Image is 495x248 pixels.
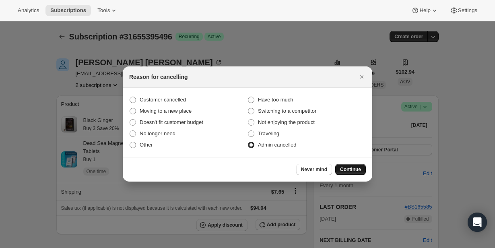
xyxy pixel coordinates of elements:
span: Moving to a new place [140,108,192,114]
span: Continue [340,166,361,173]
button: Subscriptions [45,5,91,16]
div: Open Intercom Messenger [468,213,487,232]
button: Tools [93,5,123,16]
button: Close [356,71,367,83]
span: Switching to a competitor [258,108,316,114]
span: Doesn't fit customer budget [140,119,203,125]
span: Admin cancelled [258,142,296,148]
span: Help [419,7,430,14]
span: No longer need [140,130,175,136]
span: Have too much [258,97,293,103]
button: Settings [445,5,482,16]
h2: Reason for cancelling [129,73,188,81]
button: Never mind [296,164,332,175]
button: Help [406,5,443,16]
span: Not enjoying the product [258,119,315,125]
span: Analytics [18,7,39,14]
span: Customer cancelled [140,97,186,103]
span: Other [140,142,153,148]
span: Tools [97,7,110,14]
span: Subscriptions [50,7,86,14]
span: Traveling [258,130,279,136]
button: Analytics [13,5,44,16]
span: Settings [458,7,477,14]
button: Continue [335,164,366,175]
span: Never mind [301,166,327,173]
